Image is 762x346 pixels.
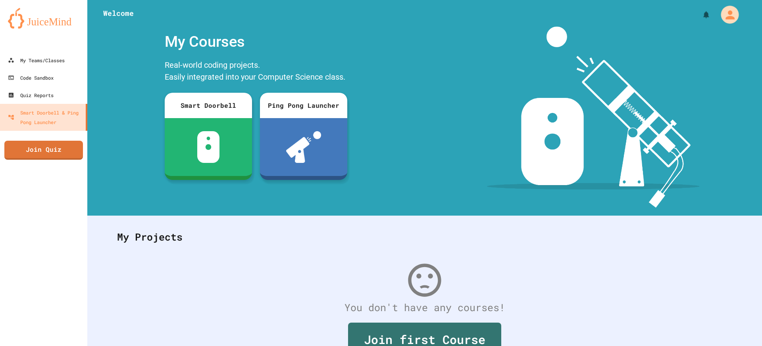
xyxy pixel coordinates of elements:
[8,55,65,65] div: My Teams/Classes
[161,57,351,87] div: Real-world coding projects. Easily integrated into your Computer Science class.
[4,141,83,160] a: Join Quiz
[710,3,741,26] div: My Account
[8,108,83,127] div: Smart Doorbell & Ping Pong Launcher
[8,90,54,100] div: Quiz Reports
[8,73,54,82] div: Code Sandbox
[286,131,321,163] img: ppl-with-ball.png
[197,131,220,163] img: sdb-white.svg
[689,9,712,21] div: My Notifications
[8,8,79,29] img: logo-orange.svg
[161,27,351,57] div: My Courses
[165,93,252,118] div: Smart Doorbell
[109,300,740,315] div: You don't have any courses!
[260,93,347,118] div: Ping Pong Launcher
[109,222,740,252] div: My Projects
[487,27,700,208] img: banner-image-my-projects.png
